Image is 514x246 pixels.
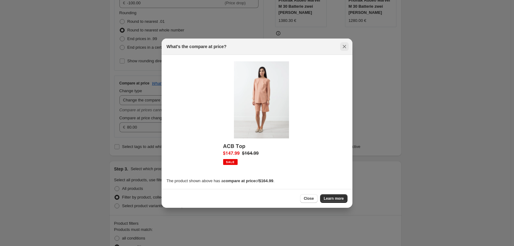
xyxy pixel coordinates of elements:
[340,42,349,51] button: Close
[304,196,314,201] span: Close
[223,178,255,183] b: compare at price
[324,196,344,201] span: Learn more
[300,194,318,203] button: Close
[167,43,227,50] h2: What's the compare at price?
[219,60,295,173] img: Compare at price example
[259,178,273,183] b: $164.99
[320,194,347,203] a: Learn more
[167,178,347,184] p: The product shown above has a of .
